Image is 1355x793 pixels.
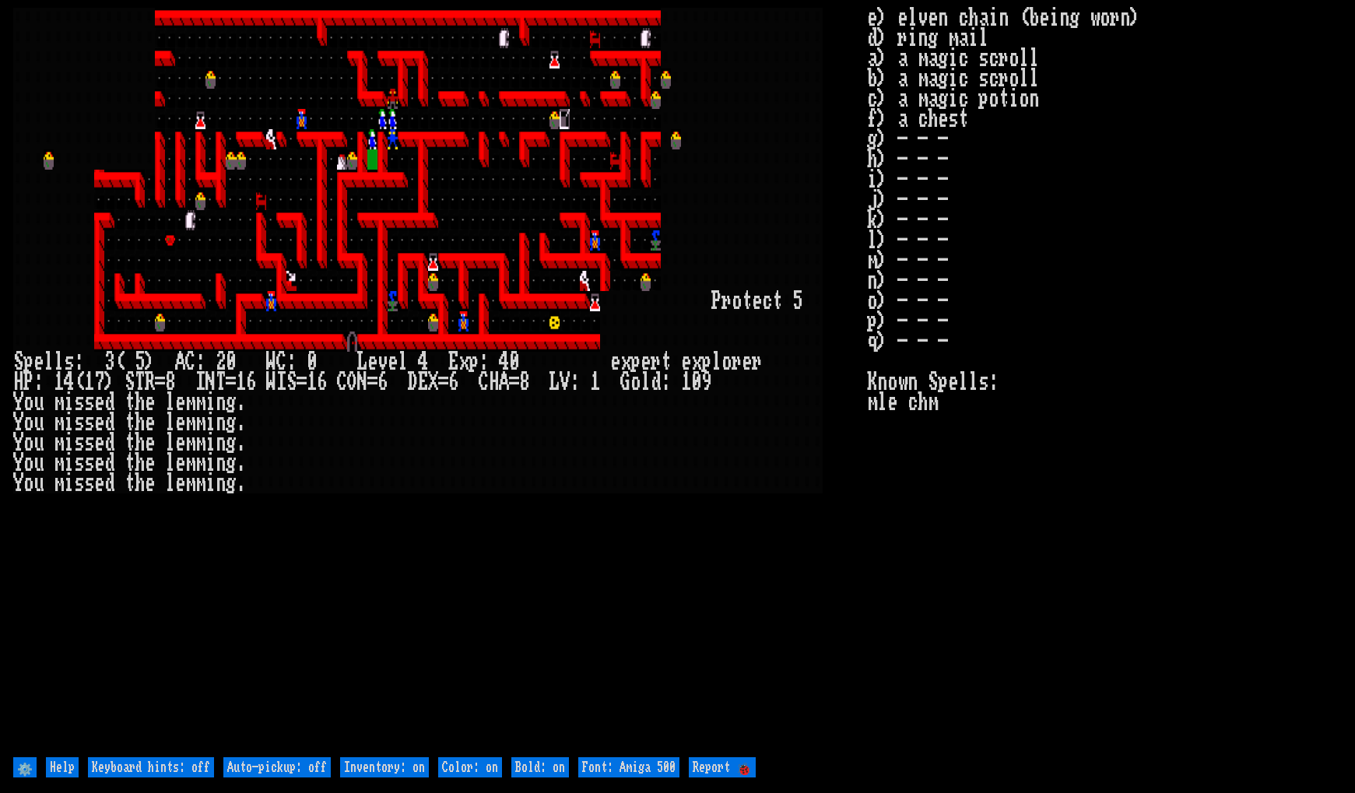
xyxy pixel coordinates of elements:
div: 6 [246,372,256,392]
div: t [125,392,135,412]
div: i [205,433,216,453]
div: 6 [377,372,388,392]
div: o [23,473,33,493]
div: m [54,433,64,453]
div: 4 [64,372,74,392]
div: m [195,473,205,493]
div: s [84,412,94,433]
div: 2 [216,352,226,372]
div: o [23,392,33,412]
div: 0 [691,372,701,392]
div: Y [13,473,23,493]
div: l [54,352,64,372]
div: N [357,372,367,392]
div: . [236,392,246,412]
div: r [721,291,732,311]
div: : [74,352,84,372]
input: Help [46,757,79,777]
div: n [216,453,226,473]
div: t [125,433,135,453]
div: d [104,453,114,473]
div: L [549,372,560,392]
div: O [347,372,357,392]
div: u [33,392,44,412]
div: l [165,433,175,453]
div: Y [13,392,23,412]
div: m [195,412,205,433]
input: Keyboard hints: off [88,757,214,777]
stats: e) elven chain (being worn) d) ring mail a) a magic scroll b) a magic scroll c) a magic potion f)... [867,8,1341,753]
div: C [337,372,347,392]
div: h [135,473,145,493]
div: e [145,453,155,473]
div: Y [13,433,23,453]
div: n [216,473,226,493]
div: v [377,352,388,372]
div: l [165,453,175,473]
div: T [135,372,145,392]
div: m [195,433,205,453]
div: P [23,372,33,392]
div: g [226,473,236,493]
div: h [135,412,145,433]
div: C [479,372,489,392]
div: s [74,453,84,473]
div: m [185,453,195,473]
div: X [428,372,438,392]
div: n [216,433,226,453]
div: x [620,352,630,372]
div: : [661,372,671,392]
div: s [64,352,74,372]
div: t [125,412,135,433]
div: t [661,352,671,372]
div: l [641,372,651,392]
div: r [752,352,762,372]
div: C [185,352,195,372]
div: g [226,412,236,433]
div: . [236,412,246,433]
div: l [711,352,721,372]
div: 6 [448,372,458,392]
div: s [74,433,84,453]
div: i [205,473,216,493]
div: H [489,372,499,392]
div: m [195,392,205,412]
div: 8 [165,372,175,392]
div: 5 [135,352,145,372]
div: o [23,412,33,433]
div: r [651,352,661,372]
div: m [54,453,64,473]
div: o [630,372,641,392]
div: m [54,412,64,433]
div: m [185,473,195,493]
div: 7 [94,372,104,392]
div: ) [104,372,114,392]
div: : [286,352,297,372]
div: e [175,473,185,493]
div: o [23,453,33,473]
div: g [226,433,236,453]
div: I [276,372,286,392]
div: S [125,372,135,392]
div: e [388,352,398,372]
div: 4 [418,352,428,372]
div: l [165,473,175,493]
div: E [448,352,458,372]
div: d [104,392,114,412]
div: D [408,372,418,392]
div: = [226,372,236,392]
div: N [205,372,216,392]
div: 1 [307,372,317,392]
div: i [205,453,216,473]
div: g [226,453,236,473]
div: n [216,412,226,433]
div: : [570,372,580,392]
input: Report 🐞 [689,757,756,777]
div: c [762,291,772,311]
div: e [94,412,104,433]
div: : [479,352,489,372]
div: e [742,352,752,372]
div: x [691,352,701,372]
div: : [33,372,44,392]
div: p [630,352,641,372]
